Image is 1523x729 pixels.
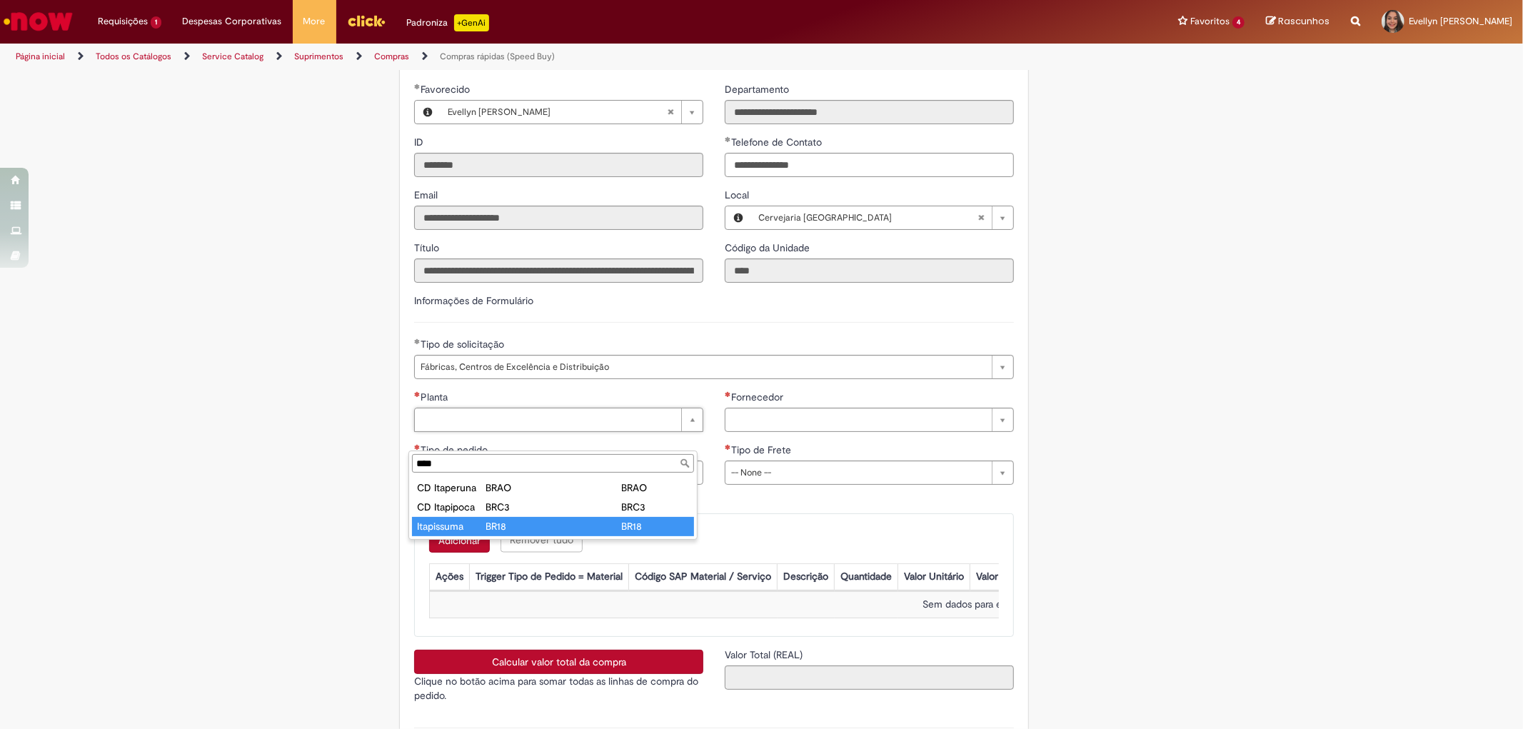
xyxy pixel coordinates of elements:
[486,500,553,514] div: BRC3
[621,481,689,495] div: BRAO
[486,519,553,533] div: BR18
[621,500,689,514] div: BRC3
[417,481,485,495] div: CD Itaperuna
[417,519,485,533] div: Itapissuma
[417,500,485,514] div: CD Itapipoca
[409,476,697,539] ul: Planta
[486,481,553,495] div: BRAO
[621,519,689,533] div: BR18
